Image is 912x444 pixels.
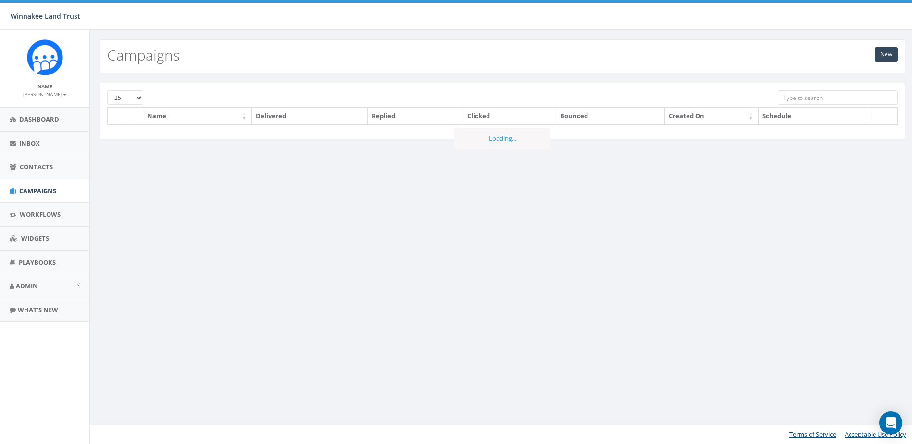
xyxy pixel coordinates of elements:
th: Schedule [759,108,870,124]
span: Dashboard [19,115,59,123]
span: Contacts [20,162,53,171]
th: Bounced [556,108,665,124]
span: What's New [18,306,58,314]
span: Campaigns [19,186,56,195]
span: Playbooks [19,258,56,267]
th: Delivered [252,108,368,124]
input: Type to search [778,90,898,105]
th: Name [143,108,252,124]
span: Widgets [21,234,49,243]
span: Inbox [19,139,40,148]
th: Clicked [463,108,556,124]
span: Workflows [20,210,61,219]
th: Created On [665,108,759,124]
a: [PERSON_NAME] [23,89,67,98]
small: [PERSON_NAME] [23,91,67,98]
img: Rally_Corp_Icon.png [27,39,63,75]
h2: Campaigns [107,47,180,63]
span: Winnakee Land Trust [11,12,80,21]
a: Acceptable Use Policy [845,430,906,439]
a: New [875,47,898,62]
div: Loading... [454,128,550,149]
small: Name [37,83,52,90]
span: Admin [16,282,38,290]
th: Replied [368,108,463,124]
a: Terms of Service [789,430,836,439]
div: Open Intercom Messenger [879,411,902,434]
